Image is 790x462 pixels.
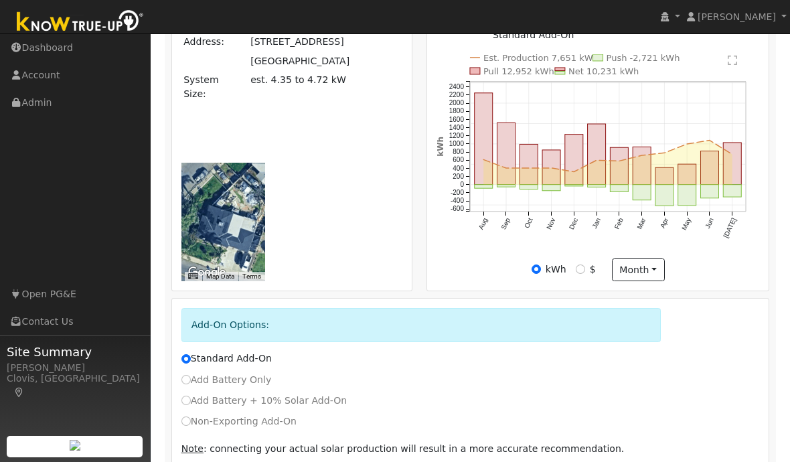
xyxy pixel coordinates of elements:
text: Push -2,721 kWh [607,53,680,63]
circle: onclick="" [482,159,485,161]
text: Oct [523,217,534,230]
text: Sep [499,216,511,230]
span: est. 4.35 to 4.72 kW [250,74,346,85]
rect: onclick="" [565,135,583,185]
circle: onclick="" [505,167,507,169]
div: Add-On Options: [181,308,661,342]
button: Map Data [206,272,234,281]
text: 1600 [449,116,465,123]
text: 800 [453,148,464,155]
a: Map [13,387,25,398]
text: 1400 [449,124,465,131]
circle: onclick="" [641,154,643,157]
text: 1800 [449,108,465,115]
rect: onclick="" [611,185,629,192]
img: Know True-Up [10,7,151,37]
text: Feb [613,216,625,230]
rect: onclick="" [655,185,674,206]
rect: onclick="" [633,185,651,200]
td: [GEOGRAPHIC_DATA] [248,52,402,70]
text: Aug [477,217,489,231]
rect: onclick="" [678,164,696,185]
label: Add Battery Only [181,373,272,387]
img: Google [185,264,229,281]
circle: onclick="" [595,159,598,161]
div: Clovis, [GEOGRAPHIC_DATA] [7,372,143,400]
span: [PERSON_NAME] [698,11,776,22]
text: Est. Production 7,651 kWh [483,53,599,63]
text: Pull 12,952 kWh [483,66,554,76]
td: System Size: [181,70,248,103]
rect: onclick="" [588,124,606,185]
text: -200 [451,189,464,196]
text: Jan [590,217,602,230]
circle: onclick="" [663,152,666,155]
input: kWh [532,264,541,274]
text: 600 [453,157,464,164]
text: 2400 [449,83,465,90]
rect: onclick="" [565,185,583,186]
text: -600 [451,206,464,213]
button: month [612,258,665,281]
rect: onclick="" [655,167,674,184]
text: Nov [545,217,556,231]
rect: onclick="" [475,93,493,185]
input: Add Battery Only [181,375,191,384]
circle: onclick="" [618,160,621,163]
circle: onclick="" [731,153,734,156]
rect: onclick="" [633,147,651,185]
rect: onclick="" [611,147,629,185]
button: Keyboard shortcuts [188,272,197,281]
label: Standard Add-On [181,352,272,366]
td: System Size [248,70,402,103]
rect: onclick="" [701,151,719,185]
text: 2200 [449,91,465,98]
u: Note [181,443,204,454]
rect: onclick="" [678,185,696,206]
rect: onclick="" [588,185,606,187]
rect: onclick="" [542,150,560,185]
rect: onclick="" [475,185,493,188]
circle: onclick="" [572,171,575,173]
rect: onclick="" [542,185,560,191]
rect: onclick="" [724,185,742,197]
text: 2000 [449,99,465,106]
td: Standard Add-On [491,26,706,45]
text: Mar [636,216,648,230]
text: May [680,217,692,232]
text: Net 10,231 kWh [568,66,639,76]
text: 0 [460,181,464,188]
td: [STREET_ADDRESS] [248,33,402,52]
text: -400 [451,197,464,204]
text: Dec [568,217,579,231]
text: Jun [704,217,715,230]
rect: onclick="" [520,185,538,189]
span: : connecting your actual solar production will result in a more accurate recommendation. [181,443,625,454]
circle: onclick="" [550,167,553,169]
text: 1000 [449,140,465,147]
input: Non-Exporting Add-On [181,416,191,426]
input: Add Battery + 10% Solar Add-On [181,396,191,405]
rect: onclick="" [724,143,742,185]
text:  [728,55,737,66]
text: Apr [659,216,670,229]
td: Address: [181,33,248,52]
input: $ [576,264,585,274]
text: [DATE] [722,217,738,239]
input: Standard Add-On [181,354,191,364]
span: Site Summary [7,343,143,361]
label: Add Battery + 10% Solar Add-On [181,394,347,408]
rect: onclick="" [497,185,515,187]
label: Non-Exporting Add-On [181,414,297,429]
text: kWh [436,137,445,157]
label: kWh [546,262,566,277]
div: [PERSON_NAME] [7,361,143,375]
rect: onclick="" [701,185,719,198]
circle: onclick="" [528,167,530,169]
rect: onclick="" [497,123,515,185]
text: 1200 [449,132,465,139]
circle: onclick="" [686,143,688,145]
text: 400 [453,165,464,172]
a: Terms (opens in new tab) [242,273,261,280]
text: 200 [453,173,464,180]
